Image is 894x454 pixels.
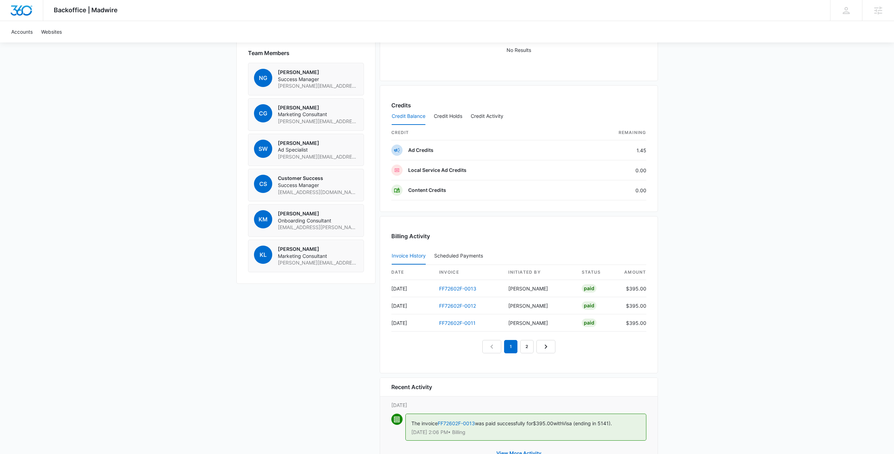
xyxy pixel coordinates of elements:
span: [EMAIL_ADDRESS][DOMAIN_NAME] [278,189,358,196]
a: Next Page [536,340,555,353]
th: amount [618,265,646,280]
td: [DATE] [391,280,433,297]
div: Scheduled Payments [434,253,486,258]
h3: Credits [391,101,411,109]
span: Success Manager [278,76,358,83]
p: No Results [392,46,646,54]
td: $395.00 [618,297,646,314]
a: FF72602F-0012 [439,303,476,309]
span: The invoice [411,420,438,426]
td: [PERSON_NAME] [503,280,576,297]
button: Credit Holds [434,108,462,125]
button: Credit Activity [471,108,503,125]
span: KL [254,246,272,264]
td: [DATE] [391,314,433,332]
td: 1.45 [572,140,646,160]
span: CG [254,104,272,122]
span: $395.00 [533,420,553,426]
td: 0.00 [572,180,646,200]
p: Local Service Ad Credits [408,167,466,174]
td: 0.00 [572,160,646,180]
span: SW [254,140,272,158]
span: [PERSON_NAME][EMAIL_ADDRESS][PERSON_NAME][DOMAIN_NAME] [278,153,358,160]
span: Backoffice | Madwire [54,6,118,14]
th: date [391,265,433,280]
p: Customer Success [278,175,358,182]
td: [PERSON_NAME] [503,314,576,332]
span: Team Members [248,49,289,57]
nav: Pagination [482,340,555,353]
div: Paid [582,301,596,310]
button: Credit Balance [392,108,425,125]
th: invoice [433,265,503,280]
p: Content Credits [408,187,446,194]
td: [DATE] [391,297,433,314]
span: [PERSON_NAME][EMAIL_ADDRESS][PERSON_NAME][DOMAIN_NAME] [278,259,358,266]
p: [PERSON_NAME] [278,69,358,76]
span: Marketing Consultant [278,253,358,260]
a: FF72602F-0011 [439,320,476,326]
p: Ad Credits [408,147,433,154]
span: Success Manager [278,182,358,189]
p: [PERSON_NAME] [278,104,358,111]
th: credit [391,125,572,140]
a: Websites [37,21,66,42]
span: CS [254,175,272,193]
th: Remaining [572,125,646,140]
p: [PERSON_NAME] [278,210,358,217]
div: Paid [582,284,596,293]
td: $395.00 [618,314,646,332]
span: Onboarding Consultant [278,217,358,224]
span: Marketing Consultant [278,111,358,118]
h6: Recent Activity [391,383,432,391]
a: Page 2 [520,340,534,353]
td: [PERSON_NAME] [503,297,576,314]
h3: Billing Activity [391,232,646,240]
a: FF72602F-0013 [439,286,476,292]
button: Invoice History [392,248,426,265]
a: FF72602F-0013 [438,420,475,426]
p: [PERSON_NAME] [278,140,358,147]
p: [DATE] [391,401,646,409]
span: was paid successfully for [475,420,533,426]
span: [PERSON_NAME][EMAIL_ADDRESS][PERSON_NAME][DOMAIN_NAME] [278,82,358,89]
p: [PERSON_NAME] [278,246,358,253]
span: Visa (ending in 5141). [562,420,612,426]
span: Ad Specialist [278,146,358,153]
span: with [553,420,562,426]
a: Accounts [7,21,37,42]
p: [DATE] 2:06 PM • Billing [411,430,640,435]
th: status [576,265,618,280]
span: [EMAIL_ADDRESS][PERSON_NAME][DOMAIN_NAME] [278,224,358,231]
th: Initiated By [503,265,576,280]
span: [PERSON_NAME][EMAIL_ADDRESS][PERSON_NAME][DOMAIN_NAME] [278,118,358,125]
span: KM [254,210,272,228]
span: NG [254,69,272,87]
em: 1 [504,340,517,353]
td: $395.00 [618,280,646,297]
div: Paid [582,319,596,327]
